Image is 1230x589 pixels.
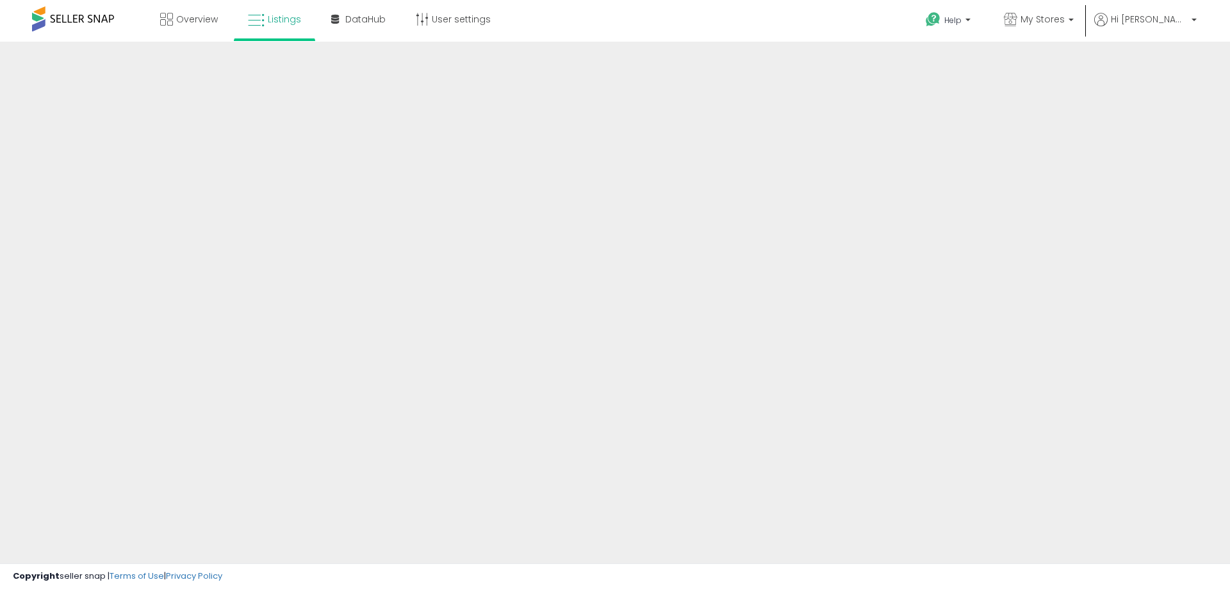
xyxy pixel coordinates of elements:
span: Hi [PERSON_NAME] [1111,13,1188,26]
span: Overview [176,13,218,26]
span: My Stores [1021,13,1065,26]
a: Terms of Use [110,570,164,582]
i: Get Help [925,12,941,28]
a: Hi [PERSON_NAME] [1094,13,1197,42]
strong: Copyright [13,570,60,582]
a: Privacy Policy [166,570,222,582]
span: Listings [268,13,301,26]
div: seller snap | | [13,570,222,583]
a: Help [915,2,983,42]
span: Help [944,15,962,26]
span: DataHub [345,13,386,26]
